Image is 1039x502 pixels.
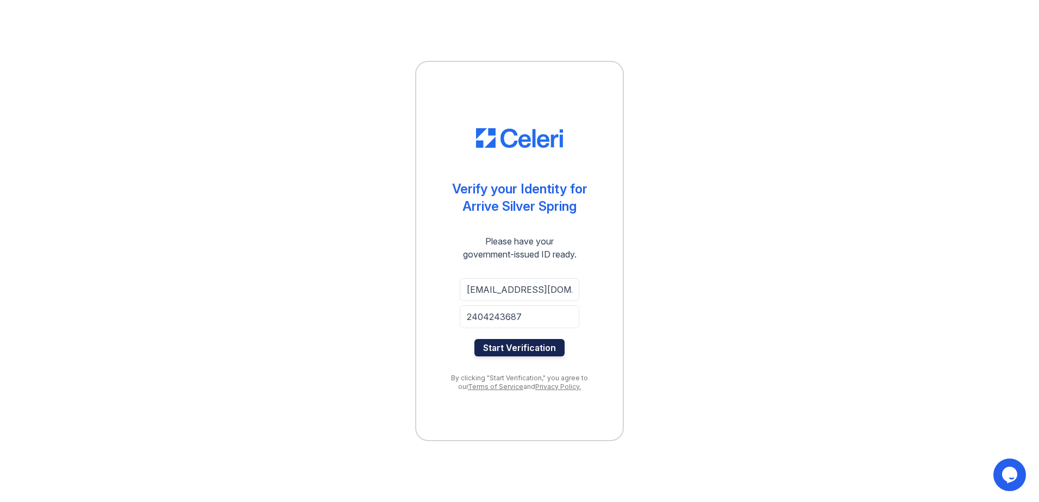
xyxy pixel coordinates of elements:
[452,180,587,215] div: Verify your Identity for Arrive Silver Spring
[476,128,563,148] img: CE_Logo_Blue-a8612792a0a2168367f1c8372b55b34899dd931a85d93a1a3d3e32e68fde9ad4.png
[993,459,1028,491] iframe: chat widget
[460,305,579,328] input: Phone
[535,382,581,391] a: Privacy Policy.
[460,278,579,301] input: Email
[438,374,601,391] div: By clicking "Start Verification," you agree to our and
[474,339,565,356] button: Start Verification
[468,382,523,391] a: Terms of Service
[443,235,596,261] div: Please have your government-issued ID ready.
